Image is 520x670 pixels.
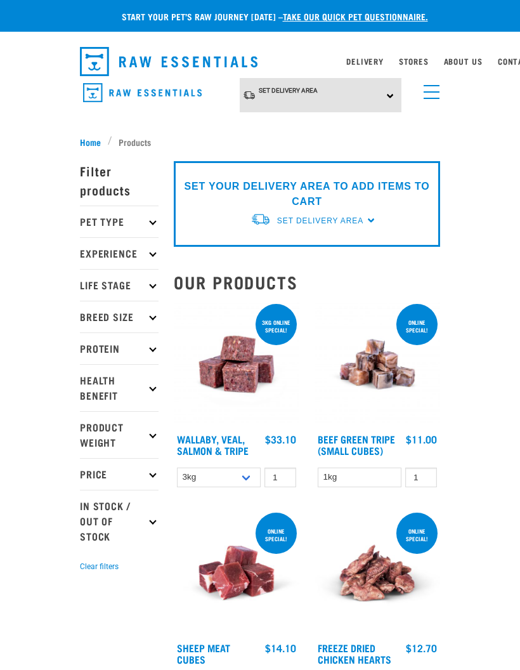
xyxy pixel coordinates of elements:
[70,42,450,81] nav: dropdown navigation
[80,206,159,237] p: Pet Type
[174,272,440,292] h2: Our Products
[177,436,249,453] a: Wallaby, Veal, Salmon & Tripe
[80,458,159,490] p: Price
[80,301,159,332] p: Breed Size
[315,301,440,427] img: Beef Tripe Bites 1634
[174,510,299,636] img: Sheep Meat
[256,313,297,339] div: 3kg online special!
[80,155,159,206] p: Filter products
[406,433,437,445] div: $11.00
[250,213,271,226] img: van-moving.png
[346,59,383,63] a: Delivery
[265,433,296,445] div: $33.10
[80,269,159,301] p: Life Stage
[399,59,429,63] a: Stores
[177,645,230,662] a: Sheep Meat Cubes
[396,313,438,339] div: ONLINE SPECIAL!
[174,301,299,427] img: Wallaby Veal Salmon Tripe 1642
[406,642,437,654] div: $12.70
[80,411,159,458] p: Product Weight
[277,216,363,225] span: Set Delivery Area
[405,468,437,487] input: 1
[80,332,159,364] p: Protein
[318,436,395,453] a: Beef Green Tripe (Small Cubes)
[265,642,296,654] div: $14.10
[183,179,431,209] p: SET YOUR DELIVERY AREA TO ADD ITEMS TO CART
[315,510,440,636] img: FD Chicken Hearts
[80,237,159,269] p: Experience
[417,77,440,100] a: menu
[256,522,297,548] div: ONLINE SPECIAL!
[80,490,159,552] p: In Stock / Out Of Stock
[259,87,318,94] span: Set Delivery Area
[80,135,440,148] nav: breadcrumbs
[80,561,119,572] button: Clear filters
[264,468,296,487] input: 1
[283,14,428,18] a: take our quick pet questionnaire.
[83,83,202,103] img: Raw Essentials Logo
[444,59,483,63] a: About Us
[80,135,101,148] span: Home
[396,522,438,548] div: ONLINE SPECIAL!
[80,135,108,148] a: Home
[243,90,256,100] img: van-moving.png
[80,364,159,411] p: Health Benefit
[80,47,257,76] img: Raw Essentials Logo
[318,645,391,662] a: Freeze Dried Chicken Hearts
